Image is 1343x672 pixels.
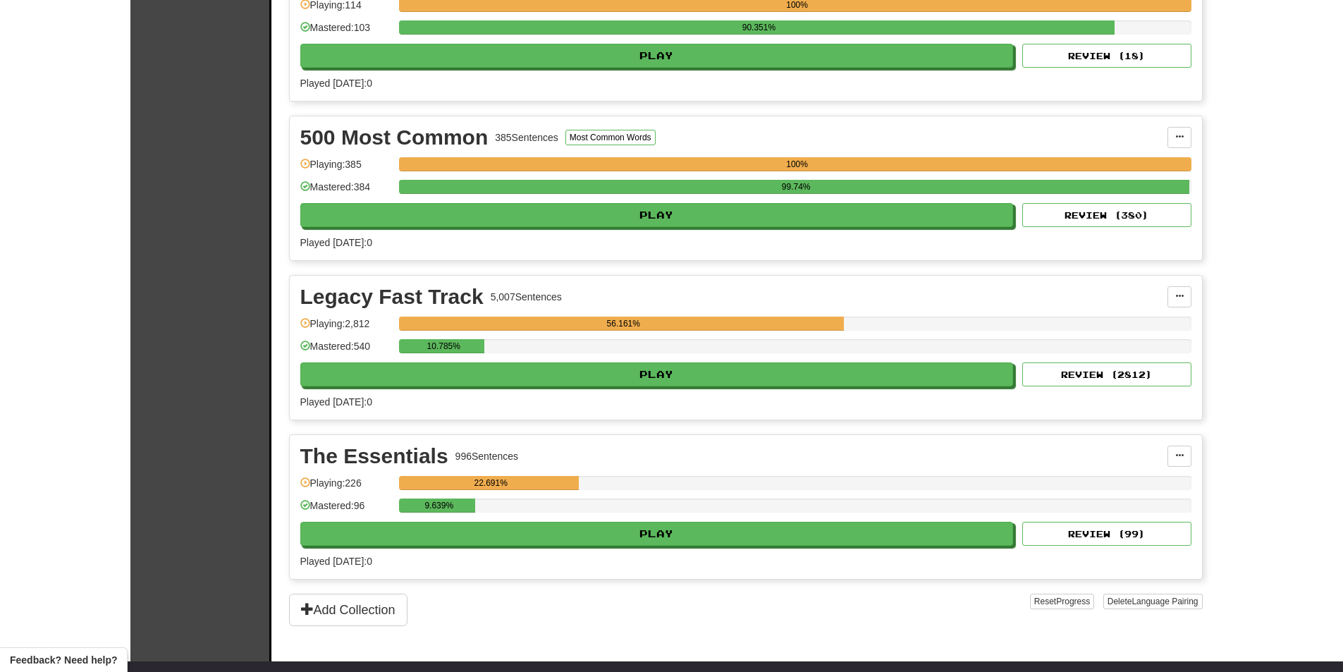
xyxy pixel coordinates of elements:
[300,20,392,44] div: Mastered: 103
[300,317,392,340] div: Playing: 2,812
[1022,44,1191,68] button: Review (18)
[300,203,1014,227] button: Play
[300,180,392,203] div: Mastered: 384
[1022,362,1191,386] button: Review (2812)
[565,130,656,145] button: Most Common Words
[10,653,117,667] span: Open feedback widget
[300,499,392,522] div: Mastered: 96
[1030,594,1094,609] button: ResetProgress
[300,446,448,467] div: The Essentials
[300,476,392,499] div: Playing: 226
[1022,203,1191,227] button: Review (380)
[1132,597,1198,606] span: Language Pairing
[1056,597,1090,606] span: Progress
[300,127,489,148] div: 500 Most Common
[491,290,562,304] div: 5,007 Sentences
[403,317,844,331] div: 56.161%
[403,157,1191,171] div: 100%
[300,237,372,248] span: Played [DATE]: 0
[1103,594,1203,609] button: DeleteLanguage Pairing
[403,20,1115,35] div: 90.351%
[455,449,519,463] div: 996 Sentences
[300,396,372,408] span: Played [DATE]: 0
[300,522,1014,546] button: Play
[300,339,392,362] div: Mastered: 540
[1022,522,1191,546] button: Review (99)
[403,180,1189,194] div: 99.74%
[403,339,484,353] div: 10.785%
[300,556,372,567] span: Played [DATE]: 0
[403,476,579,490] div: 22.691%
[403,499,475,513] div: 9.639%
[289,594,407,626] button: Add Collection
[300,78,372,89] span: Played [DATE]: 0
[300,157,392,181] div: Playing: 385
[300,286,484,307] div: Legacy Fast Track
[300,44,1014,68] button: Play
[495,130,558,145] div: 385 Sentences
[300,362,1014,386] button: Play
